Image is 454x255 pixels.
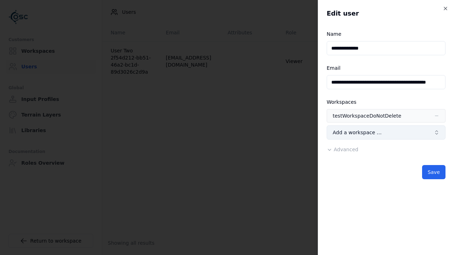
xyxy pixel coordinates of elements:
[422,165,445,179] button: Save
[327,8,445,18] h2: Edit user
[327,99,356,105] label: Workspaces
[334,147,358,152] span: Advanced
[333,112,401,119] div: testWorkspaceDoNotDelete
[327,146,358,153] button: Advanced
[327,65,340,71] label: Email
[327,31,341,37] label: Name
[333,129,382,136] span: Add a workspace …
